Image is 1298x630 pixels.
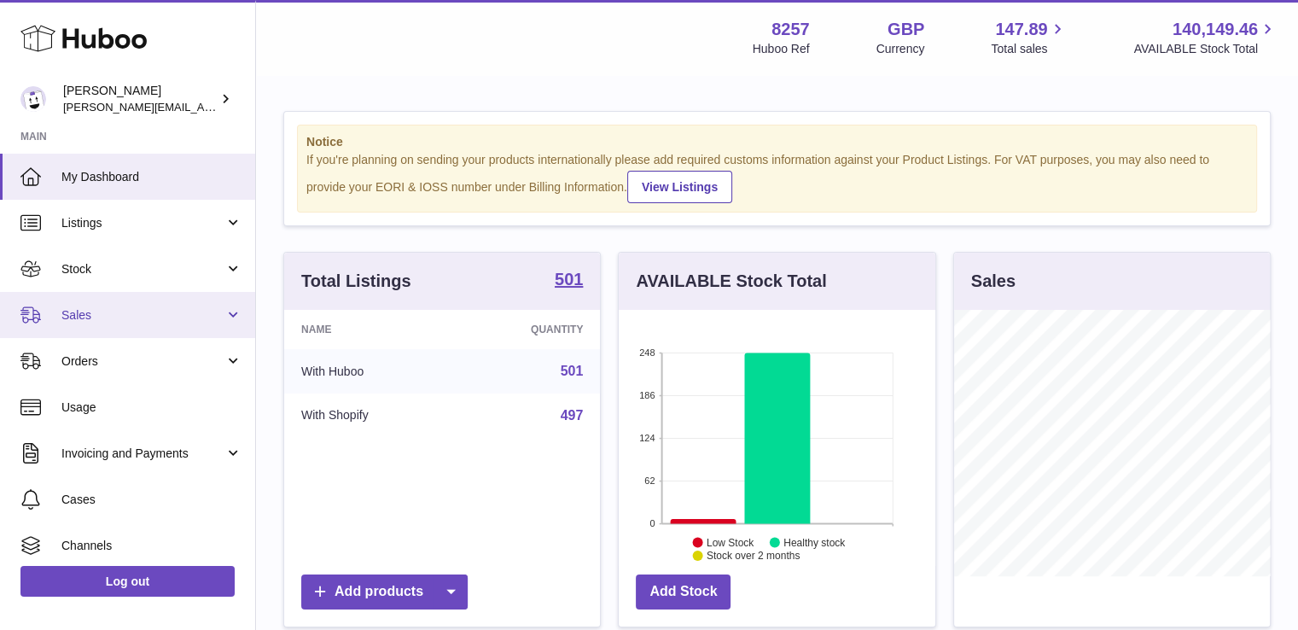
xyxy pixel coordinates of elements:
[1133,18,1278,57] a: 140,149.46 AVAILABLE Stock Total
[1173,18,1258,41] span: 140,149.46
[555,271,583,291] a: 501
[61,400,242,416] span: Usage
[301,575,468,610] a: Add products
[63,100,342,114] span: [PERSON_NAME][EMAIL_ADDRESS][DOMAIN_NAME]
[636,270,826,293] h3: AVAILABLE Stock Total
[639,347,655,358] text: 248
[61,492,242,508] span: Cases
[284,349,455,394] td: With Huboo
[650,518,655,528] text: 0
[888,18,924,41] strong: GBP
[783,536,846,548] text: Healthy stock
[61,446,224,462] span: Invoicing and Payments
[306,134,1248,150] strong: Notice
[991,41,1067,57] span: Total sales
[627,171,732,203] a: View Listings
[561,364,584,378] a: 501
[991,18,1067,57] a: 147.89 Total sales
[771,18,810,41] strong: 8257
[1133,41,1278,57] span: AVAILABLE Stock Total
[301,270,411,293] h3: Total Listings
[61,261,224,277] span: Stock
[555,271,583,288] strong: 501
[707,550,800,562] text: Stock over 2 months
[639,433,655,443] text: 124
[61,215,224,231] span: Listings
[61,538,242,554] span: Channels
[636,575,730,610] a: Add Stock
[455,310,601,349] th: Quantity
[645,475,655,486] text: 62
[284,394,455,438] td: With Shopify
[707,536,754,548] text: Low Stock
[639,390,655,400] text: 186
[971,270,1016,293] h3: Sales
[63,83,217,115] div: [PERSON_NAME]
[61,169,242,185] span: My Dashboard
[995,18,1047,41] span: 147.89
[306,152,1248,203] div: If you're planning on sending your products internationally please add required customs informati...
[20,86,46,112] img: Mohsin@planlabsolutions.com
[61,353,224,370] span: Orders
[561,408,584,423] a: 497
[20,566,235,597] a: Log out
[284,310,455,349] th: Name
[876,41,925,57] div: Currency
[753,41,810,57] div: Huboo Ref
[61,307,224,324] span: Sales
